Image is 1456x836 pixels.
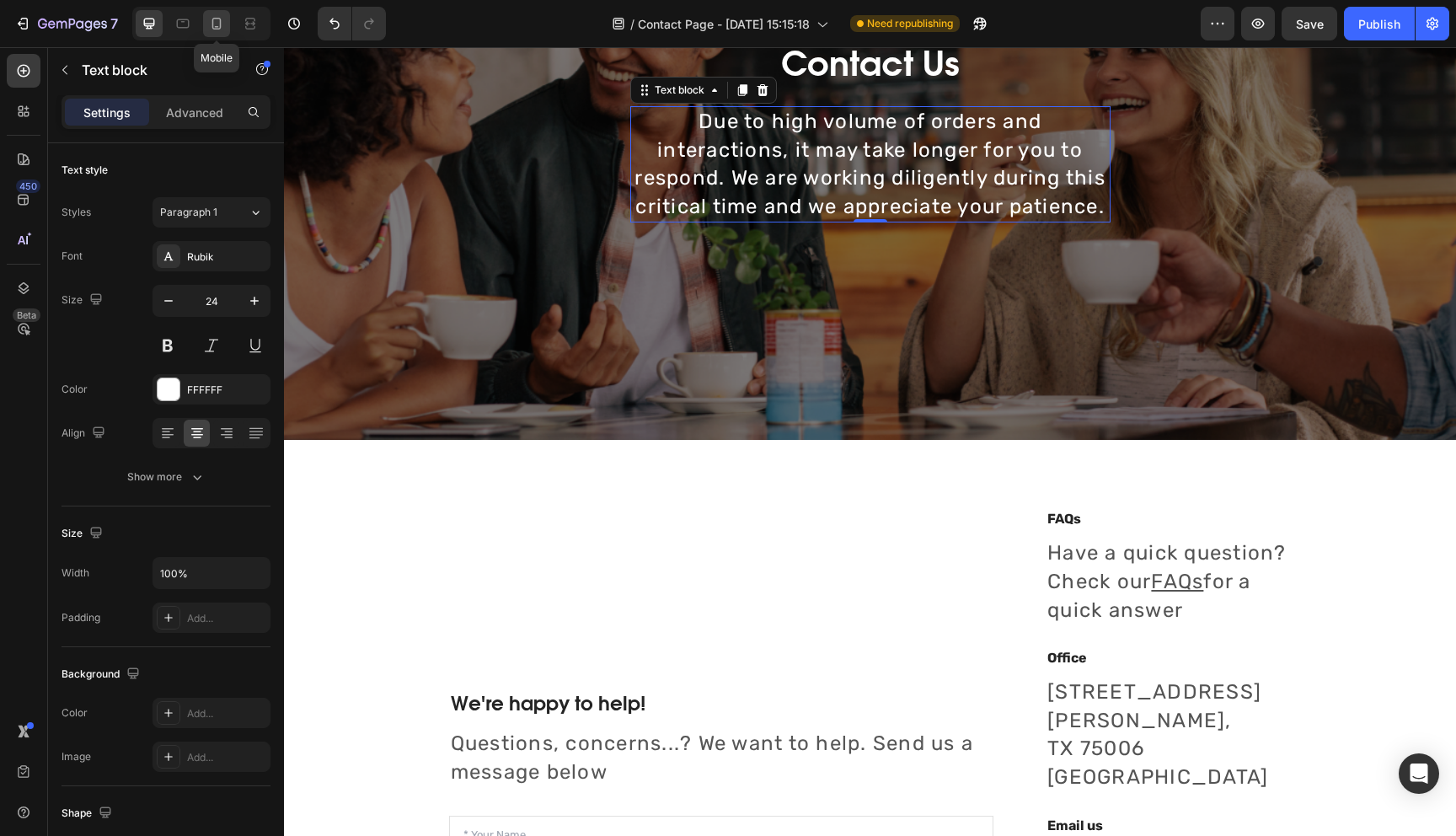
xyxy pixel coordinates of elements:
[83,104,131,121] p: Settings
[867,16,953,31] span: Need republishing
[62,705,88,721] div: Color
[318,7,386,40] div: Undo/Redo
[763,769,1005,789] p: Email us
[82,60,225,80] p: Text block
[187,611,266,626] div: Add...
[367,35,424,51] div: Text block
[62,422,109,445] div: Align
[62,565,89,581] div: Width
[763,631,1005,744] p: [STREET_ADDRESS][PERSON_NAME], TX 75006 [GEOGRAPHIC_DATA]
[127,469,206,485] div: Show more
[187,383,266,398] div: FFFFFF
[62,663,143,686] div: Background
[62,610,100,625] div: Padding
[62,462,270,492] button: Show more
[187,750,266,765] div: Add...
[165,769,710,807] input: * Your Name
[62,802,115,825] div: Shape
[167,644,709,669] p: We're happy to help!
[763,462,1005,482] p: FAQs
[62,289,106,312] div: Size
[167,683,709,739] p: Questions, concerns...? We want to help. Send us a message below
[638,15,810,33] span: Contact Page - [DATE] 15:15:18
[62,522,106,545] div: Size
[763,492,1005,577] p: Have a quick question? Check our for a quick answer
[62,163,108,178] div: Text style
[166,104,223,121] p: Advanced
[1358,15,1400,33] div: Publish
[62,382,88,397] div: Color
[62,249,83,264] div: Font
[153,197,270,228] button: Paragraph 1
[1282,7,1337,40] button: Save
[187,249,266,265] div: Rubik
[284,47,1456,836] iframe: Design area
[187,706,266,721] div: Add...
[153,558,270,588] input: Auto
[348,61,825,174] p: Due to high volume of orders and interactions, it may take longer for you to respond. We are work...
[110,13,118,34] p: 7
[867,522,919,546] a: FAQs
[16,180,40,193] div: 450
[1399,753,1439,794] div: Open Intercom Messenger
[13,308,40,322] div: Beta
[630,15,634,33] span: /
[62,749,91,764] div: Image
[1296,17,1324,31] span: Save
[160,205,217,220] span: Paragraph 1
[7,7,126,40] button: 7
[763,601,1005,621] p: Office
[62,205,91,220] div: Styles
[1344,7,1415,40] button: Publish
